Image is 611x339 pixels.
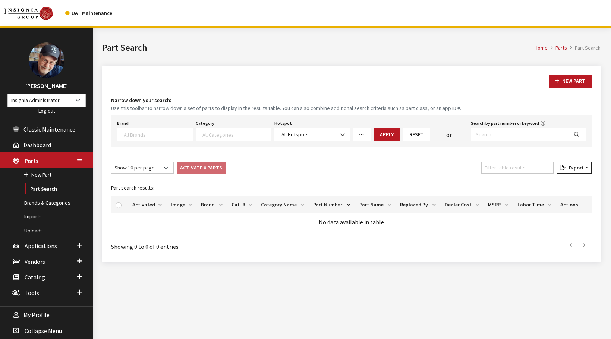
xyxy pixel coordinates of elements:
[23,126,75,133] span: Classic Maintenance
[535,44,548,51] a: Home
[4,7,53,20] img: Catalog Maintenance
[353,128,371,141] a: More Filters
[25,289,39,297] span: Tools
[557,162,592,174] button: Export
[566,164,584,171] span: Export
[196,120,214,127] label: Category
[29,42,64,78] img: Ray Goodwin
[111,213,592,231] td: No data available in table
[281,131,309,138] span: All Hotspots
[25,242,57,250] span: Applications
[403,128,430,141] button: Reset
[279,131,345,139] span: All Hotspots
[440,196,483,213] th: Dealer Cost: activate to sort column ascending
[25,327,62,335] span: Collapse Menu
[38,107,55,114] a: Log out
[374,128,400,141] button: Apply
[396,196,440,213] th: Replaced By: activate to sort column ascending
[25,258,45,265] span: Vendors
[274,120,292,127] label: Hotspot
[7,81,86,90] h3: [PERSON_NAME]
[513,196,556,213] th: Labor Time: activate to sort column ascending
[25,157,38,164] span: Parts
[481,162,554,174] input: Filter table results
[65,9,112,17] div: UAT Maintenance
[471,128,568,141] input: Search
[227,196,257,213] th: Cat. #: activate to sort column ascending
[23,311,50,319] span: My Profile
[556,196,583,213] th: Actions
[102,41,535,54] h1: Part Search
[484,196,513,213] th: MSRP: activate to sort column ascending
[568,128,586,141] button: Search
[4,6,65,20] a: Insignia Group logo
[274,128,350,141] span: All Hotspots
[128,196,166,213] th: Activated: activate to sort column ascending
[256,196,309,213] th: Category Name: activate to sort column ascending
[111,96,592,104] h4: Narrow down your search:
[202,131,271,138] textarea: Search
[111,104,592,112] small: Use this toolbar to narrow down a set of parts to display in the results table. You can also comb...
[111,237,306,251] div: Showing 0 to 0 of 0 entries
[117,120,129,127] label: Brand
[111,180,592,196] caption: Part search results:
[124,131,192,138] textarea: Search
[355,196,396,213] th: Part Name: activate to sort column ascending
[309,196,355,213] th: Part Number: activate to sort column descending
[196,128,271,141] span: Select a Category
[471,120,539,127] label: Search by part number or keyword
[430,130,467,139] div: or
[549,75,592,88] button: New Part
[166,196,196,213] th: Image: activate to sort column ascending
[117,128,193,141] span: Select a Brand
[25,273,45,281] span: Catalog
[196,196,227,213] th: Brand: activate to sort column ascending
[23,141,51,149] span: Dashboard
[567,44,601,52] li: Part Search
[548,44,567,52] li: Parts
